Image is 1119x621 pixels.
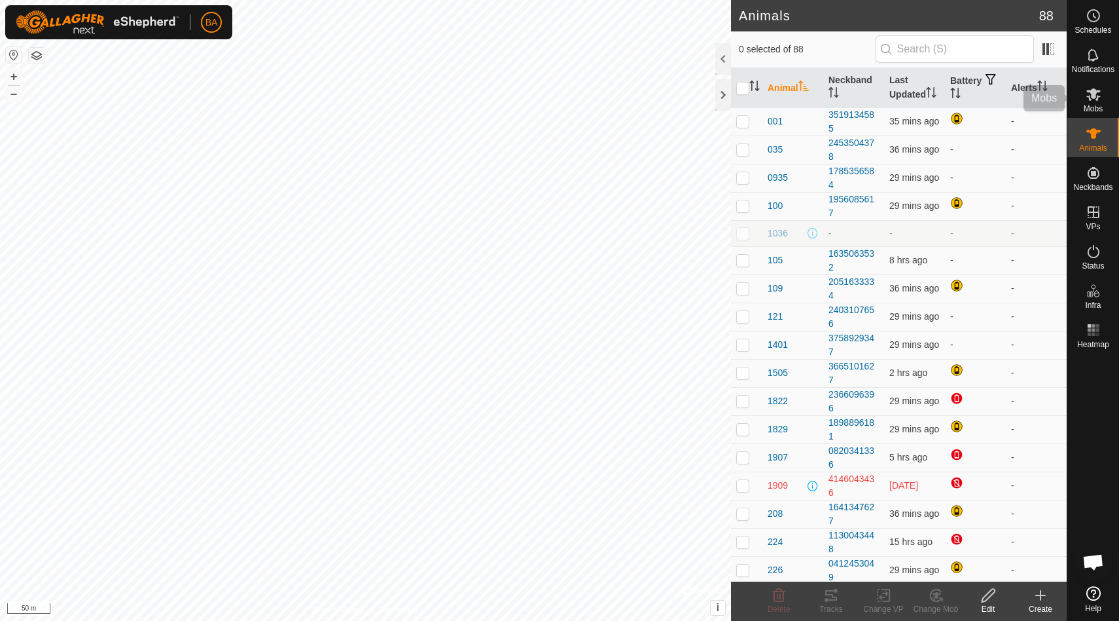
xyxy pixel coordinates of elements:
td: - [1006,192,1067,220]
div: 1956085617 [828,193,879,220]
th: Animal [762,68,823,108]
button: Map Layers [29,48,44,64]
td: - [945,303,1006,331]
span: 8 Oct 2025, 11:18 am [889,339,939,350]
span: 1401 [768,338,788,352]
span: VPs [1086,223,1100,231]
div: 4146043436 [828,472,879,500]
td: - [1006,415,1067,443]
span: 8 Oct 2025, 11:12 am [889,283,939,293]
span: 8 Oct 2025, 11:19 am [889,565,939,575]
span: 8 Oct 2025, 11:19 am [889,424,939,434]
span: 100 [768,199,783,213]
span: i [717,602,719,613]
div: Change Mob [910,603,962,615]
div: Edit [962,603,1014,615]
span: 121 [768,310,783,324]
div: 3519134585 [828,108,879,136]
span: 1822 [768,394,788,408]
span: Infra [1085,301,1101,309]
td: - [1006,387,1067,415]
span: 1829 [768,423,788,436]
div: Open chat [1074,542,1113,582]
span: 8 Oct 2025, 11:19 am [889,396,939,406]
div: 2453504378 [828,136,879,164]
input: Search (S) [876,35,1034,63]
span: BA [205,16,218,29]
th: Neckband [823,68,884,108]
div: Tracks [805,603,857,615]
span: 7 Oct 2025, 8:20 pm [889,536,932,547]
p-sorticon: Activate to sort [798,83,809,93]
button: – [6,86,22,102]
th: Alerts [1006,68,1067,108]
span: Neckbands [1073,183,1112,191]
div: 0820341336 [828,444,879,472]
span: Heatmap [1077,341,1109,348]
div: - [828,227,879,240]
td: - [945,164,1006,192]
span: - [889,228,893,238]
td: - [1006,528,1067,556]
button: + [6,69,22,85]
span: 23 Sept 2025, 12:20 am [889,480,918,491]
span: Help [1085,605,1101,612]
td: - [1006,220,1067,246]
td: - [945,220,1006,246]
button: Reset Map [6,47,22,63]
td: - [1006,303,1067,331]
td: - [1006,331,1067,359]
span: 1036 [768,227,788,240]
p-sorticon: Activate to sort [1037,83,1048,93]
td: - [1006,246,1067,274]
div: 3758929347 [828,331,879,359]
p-sorticon: Activate to sort [950,90,961,100]
span: 0 selected of 88 [739,43,876,56]
div: Change VP [857,603,910,615]
th: Battery [945,68,1006,108]
td: - [1006,274,1067,303]
p-sorticon: Activate to sort [828,89,839,100]
span: 8 Oct 2025, 11:18 am [889,311,939,322]
p-sorticon: Activate to sort [926,89,936,100]
div: 1785356584 [828,164,879,192]
td: - [1006,472,1067,500]
div: 1130043448 [828,529,879,556]
span: 8 Oct 2025, 3:18 am [889,255,927,265]
td: - [1006,443,1067,472]
span: 1907 [768,451,788,464]
div: 2051633334 [828,275,879,303]
span: 109 [768,282,783,295]
span: Notifications [1072,66,1114,73]
span: 8 Oct 2025, 11:19 am [889,172,939,183]
p-sorticon: Activate to sort [749,83,760,93]
div: 1898896181 [828,416,879,443]
a: Privacy Policy [313,604,363,616]
span: 8 Oct 2025, 11:19 am [889,200,939,211]
td: - [945,331,1006,359]
span: Animals [1079,144,1107,152]
span: Status [1082,262,1104,270]
div: 0412453049 [828,557,879,584]
button: i [711,601,725,615]
div: 2403107656 [828,303,879,331]
td: - [1006,164,1067,192]
span: 8 Oct 2025, 11:12 am [889,116,939,126]
span: Mobs [1084,105,1103,113]
span: 8 Oct 2025, 9:20 am [889,367,927,378]
span: 1505 [768,366,788,380]
td: - [1006,500,1067,528]
td: - [945,246,1006,274]
span: 035 [768,143,783,157]
span: 001 [768,115,783,128]
div: Create [1014,603,1067,615]
span: 224 [768,535,783,549]
span: Schedules [1075,26,1111,34]
span: 8 Oct 2025, 6:19 am [889,452,927,462]
div: 1635063532 [828,247,879,274]
div: 3665101627 [828,360,879,387]
span: 88 [1039,6,1054,26]
span: Delete [768,605,790,614]
span: 8 Oct 2025, 11:12 am [889,144,939,155]
span: 0935 [768,171,788,185]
